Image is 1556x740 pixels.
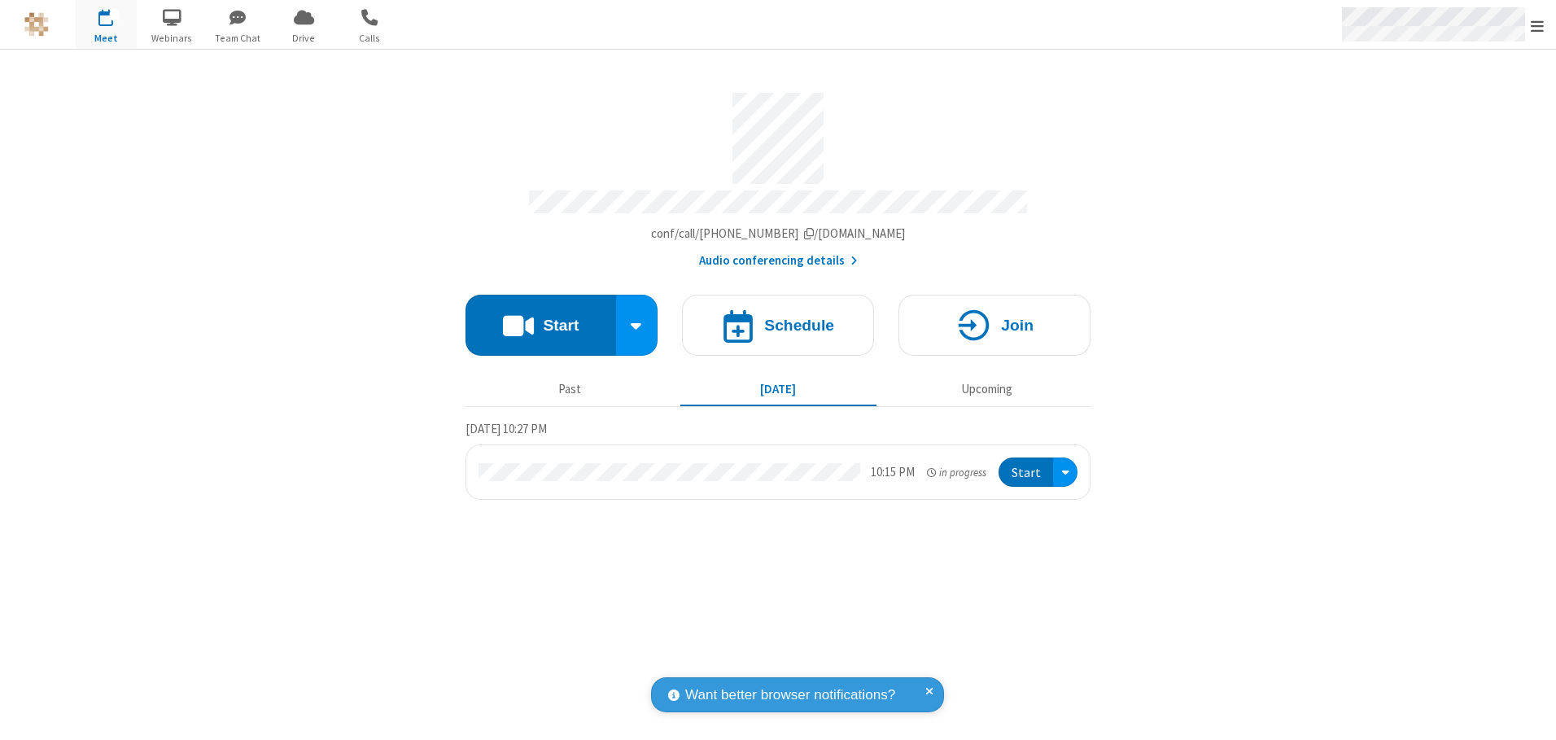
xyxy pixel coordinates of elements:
[682,295,874,356] button: Schedule
[339,31,400,46] span: Calls
[24,12,49,37] img: QA Selenium DO NOT DELETE OR CHANGE
[685,685,895,706] span: Want better browser notifications?
[651,226,906,241] span: Copy my meeting room link
[76,31,137,46] span: Meet
[465,419,1091,501] section: Today's Meetings
[465,421,547,436] span: [DATE] 10:27 PM
[764,317,834,333] h4: Schedule
[889,374,1085,405] button: Upcoming
[273,31,334,46] span: Drive
[651,225,906,243] button: Copy my meeting room linkCopy my meeting room link
[616,295,658,356] div: Start conference options
[1053,458,1077,488] div: Open menu
[898,295,1091,356] button: Join
[465,295,616,356] button: Start
[142,31,203,46] span: Webinars
[465,81,1091,270] section: Account details
[871,463,915,482] div: 10:15 PM
[680,374,876,405] button: [DATE]
[208,31,269,46] span: Team Chat
[999,458,1053,488] button: Start
[110,9,120,21] div: 1
[699,252,858,270] button: Audio conferencing details
[543,317,579,333] h4: Start
[927,465,986,480] em: in progress
[472,374,668,405] button: Past
[1001,317,1034,333] h4: Join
